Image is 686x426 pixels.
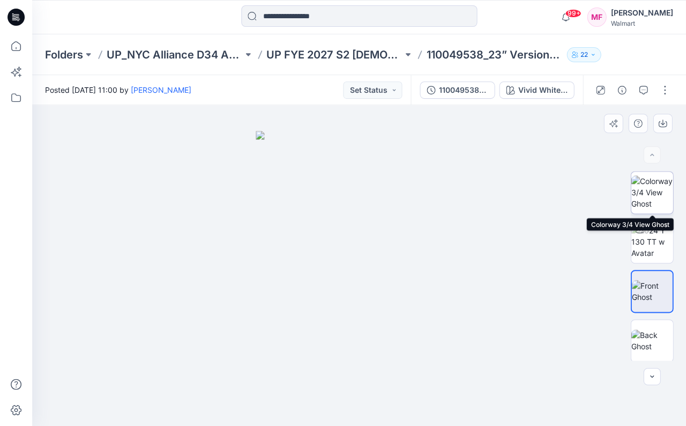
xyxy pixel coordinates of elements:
[266,47,402,62] a: UP FYE 2027 S2 [DEMOGRAPHIC_DATA] ACTIVE NYC Alliance
[131,85,191,94] a: [PERSON_NAME]
[420,82,495,99] button: 110049538_23” Version_ColorRun_LS V NECK CARDIGAN
[499,82,574,99] button: Vivid White Combo
[518,84,567,96] div: Vivid White Combo
[580,49,587,61] p: 22
[610,19,673,27] div: Walmart
[631,280,672,303] img: Front Ghost
[426,47,562,62] p: 110049538_23” Version_ADM_LS V NECK CARDIGAN
[566,47,601,62] button: 22
[631,175,673,209] img: Colorway 3/4 View Ghost
[45,84,191,96] span: Posted [DATE] 11:00 by
[587,8,606,27] div: MF
[610,6,673,19] div: [PERSON_NAME]
[256,131,463,426] img: eyJhbGciOiJIUzI1NiIsImtpZCI6IjAiLCJzbHQiOiJzZXMiLCJ0eXAiOiJKV1QifQ.eyJkYXRhIjp7InR5cGUiOiJzdG9yYW...
[631,329,673,352] img: Back Ghost
[613,82,630,99] button: Details
[438,84,488,96] div: 110049538_23” Version_ColorRun_LS V NECK CARDIGAN
[565,9,581,18] span: 99+
[107,47,243,62] a: UP_NYC Alliance D34 Activewear Sweaters
[631,225,673,259] img: 2024 Y 130 TT w Avatar
[45,47,83,62] a: Folders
